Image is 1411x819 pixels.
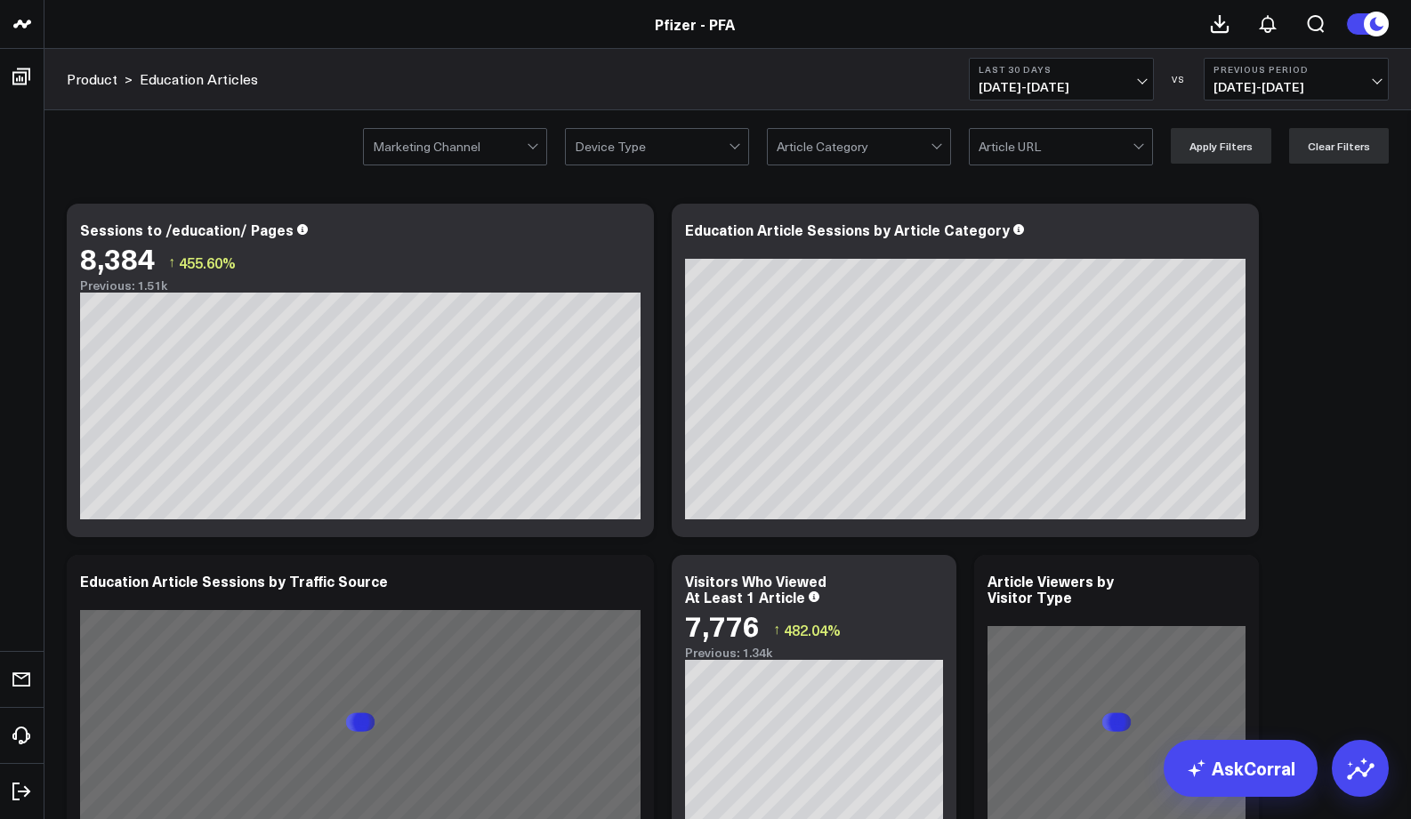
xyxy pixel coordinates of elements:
[655,14,735,34] a: Pfizer - PFA
[685,571,826,606] div: Visitors Who Viewed At Least 1 Article
[168,251,175,274] span: ↑
[80,220,294,239] div: Sessions to /education/ Pages
[1289,128,1389,164] button: Clear Filters
[1171,128,1271,164] button: Apply Filters
[685,609,760,641] div: 7,776
[80,571,388,590] div: Education Article Sessions by Traffic Source
[685,646,943,660] div: Previous: 1.34k
[1164,740,1318,797] a: AskCorral
[80,278,641,293] div: Previous: 1.51k
[67,69,117,89] a: Product
[784,620,841,639] span: 482.04%
[988,571,1114,606] div: Article Viewers by Visitor Type
[179,253,236,272] span: 455.60%
[80,242,155,274] div: 8,384
[969,58,1154,100] button: Last 30 Days[DATE]-[DATE]
[1213,64,1379,75] b: Previous Period
[140,69,258,89] a: Education Articles
[1204,58,1389,100] button: Previous Period[DATE]-[DATE]
[979,80,1144,94] span: [DATE] - [DATE]
[685,220,1010,239] div: Education Article Sessions by Article Category
[1163,74,1195,84] div: VS
[1213,80,1379,94] span: [DATE] - [DATE]
[67,69,133,89] div: >
[979,64,1144,75] b: Last 30 Days
[773,618,780,641] span: ↑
